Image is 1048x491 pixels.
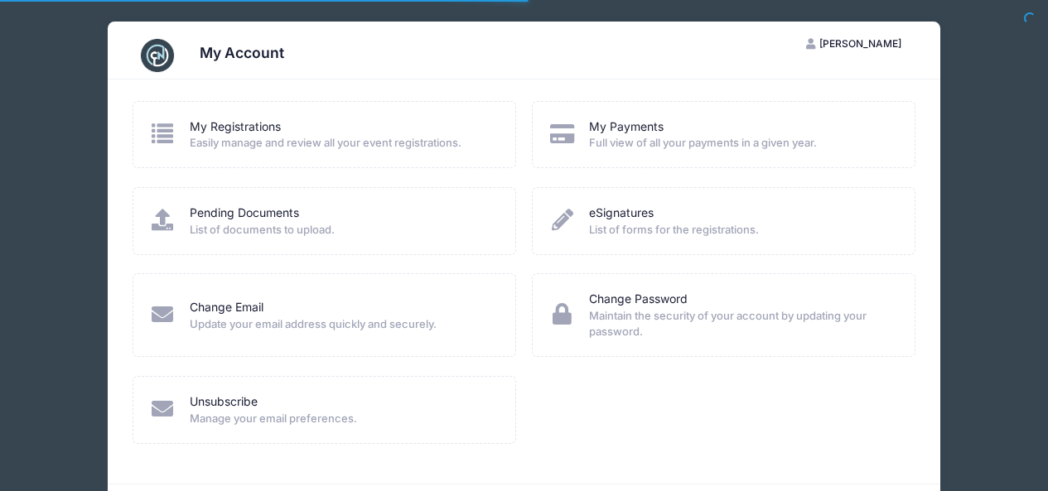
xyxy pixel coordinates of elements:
a: My Registrations [190,118,281,136]
a: Unsubscribe [190,393,258,411]
span: Maintain the security of your account by updating your password. [589,308,893,340]
a: My Payments [589,118,664,136]
span: List of documents to upload. [190,222,494,238]
span: Full view of all your payments in a given year. [589,135,893,152]
button: [PERSON_NAME] [792,30,916,58]
span: [PERSON_NAME] [819,37,901,50]
span: Manage your email preferences. [190,411,494,427]
a: Change Password [589,291,688,308]
a: Change Email [190,299,263,316]
span: Easily manage and review all your event registrations. [190,135,494,152]
a: Pending Documents [190,205,299,222]
a: eSignatures [589,205,654,222]
h3: My Account [200,44,284,61]
span: List of forms for the registrations. [589,222,893,238]
span: Update your email address quickly and securely. [190,316,494,333]
img: CampNetwork [141,39,174,72]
